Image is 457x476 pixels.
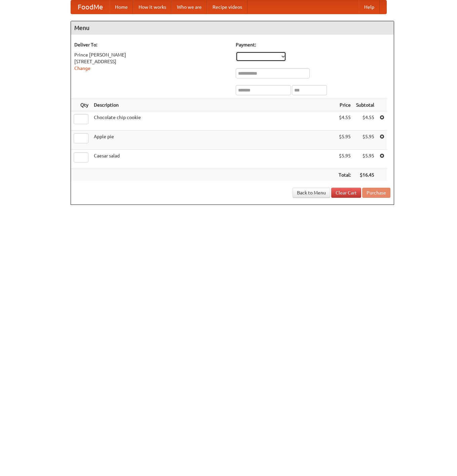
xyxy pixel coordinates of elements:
a: Back to Menu [293,188,330,198]
div: [STREET_ADDRESS] [74,58,229,65]
a: Recipe videos [207,0,247,14]
th: $16.45 [353,169,377,181]
th: Subtotal [353,99,377,111]
div: Prince [PERSON_NAME] [74,51,229,58]
a: FoodMe [71,0,110,14]
th: Qty [71,99,91,111]
td: $4.55 [336,111,353,131]
a: Help [359,0,380,14]
a: Change [74,66,90,71]
td: $5.95 [336,150,353,169]
th: Description [91,99,336,111]
td: $5.95 [353,150,377,169]
td: Caesar salad [91,150,336,169]
a: Clear Cart [331,188,361,198]
a: Who we are [172,0,207,14]
td: Chocolate chip cookie [91,111,336,131]
td: $5.95 [336,131,353,150]
th: Price [336,99,353,111]
td: Apple pie [91,131,336,150]
h5: Payment: [236,41,390,48]
button: Purchase [362,188,390,198]
h4: Menu [71,21,394,35]
td: $5.95 [353,131,377,150]
a: How it works [133,0,172,14]
td: $4.55 [353,111,377,131]
th: Total: [336,169,353,181]
h5: Deliver To: [74,41,229,48]
a: Home [110,0,133,14]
